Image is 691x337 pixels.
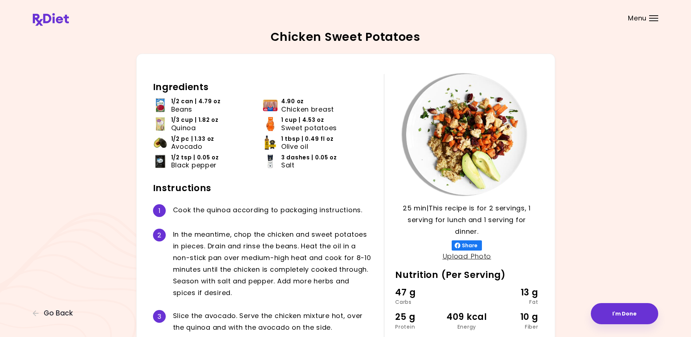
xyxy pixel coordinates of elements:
span: Menu [628,15,647,22]
span: Quinoa [171,124,196,132]
a: Upload Photo [443,252,491,261]
div: 13 g [491,286,538,299]
div: C o o k t h e q u i n o a a c c o r d i n g t o p a c k a g i n g i n s t r u c t i o n s . [173,204,373,217]
span: Sweet potatoes [281,124,337,132]
button: Share [452,240,482,251]
span: 4.90 oz [281,97,304,105]
button: I'm Done [591,303,658,324]
span: Salt [281,161,295,169]
span: Beans [171,105,193,113]
div: I n t h e m e a n t i m e , c h o p t h e c h i c k e n a n d s w e e t p o t a t o e s i n p i e... [173,229,373,298]
div: 409 kcal [443,310,491,324]
img: RxDiet [33,13,69,26]
span: 1 tbsp | 0.49 fl oz [281,135,334,143]
span: 1/2 can | 4.79 oz [171,97,221,105]
h2: Instructions [153,182,373,194]
p: 25 min | This recipe is for 2 servings, 1 serving for lunch and 1 serving for dinner. [395,202,538,237]
h2: Ingredients [153,81,373,93]
div: 2 [153,229,166,241]
span: 1 cup | 4.53 oz [281,116,324,124]
div: Fiber [491,324,538,329]
div: 1 [153,204,166,217]
span: Avocado [171,143,203,151]
span: Go Back [44,309,73,317]
div: 25 g [395,310,443,324]
span: Black pepper [171,161,217,169]
span: Olive oil [281,143,308,151]
h2: Nutrition (Per Serving) [395,269,538,281]
span: 3 dashes | 0.05 oz [281,154,337,162]
div: S l i c e t h e a v o c a d o . S e r v e t h e c h i c k e n m i x t u r e h o t , o v e r t h e... [173,310,373,333]
div: 47 g [395,286,443,299]
span: Share [460,243,479,248]
span: 1/3 cup | 1.82 oz [171,116,219,124]
div: Energy [443,324,491,329]
span: Chicken breast [281,105,334,113]
h2: Chicken Sweet Potatoes [271,31,420,43]
button: Go Back [33,309,76,317]
span: 1/2 tsp | 0.05 oz [171,154,219,162]
div: Carbs [395,299,443,305]
div: 10 g [491,310,538,324]
div: Protein [395,324,443,329]
div: Fat [491,299,538,305]
span: 1/2 pc | 1.33 oz [171,135,215,143]
div: 3 [153,310,166,323]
